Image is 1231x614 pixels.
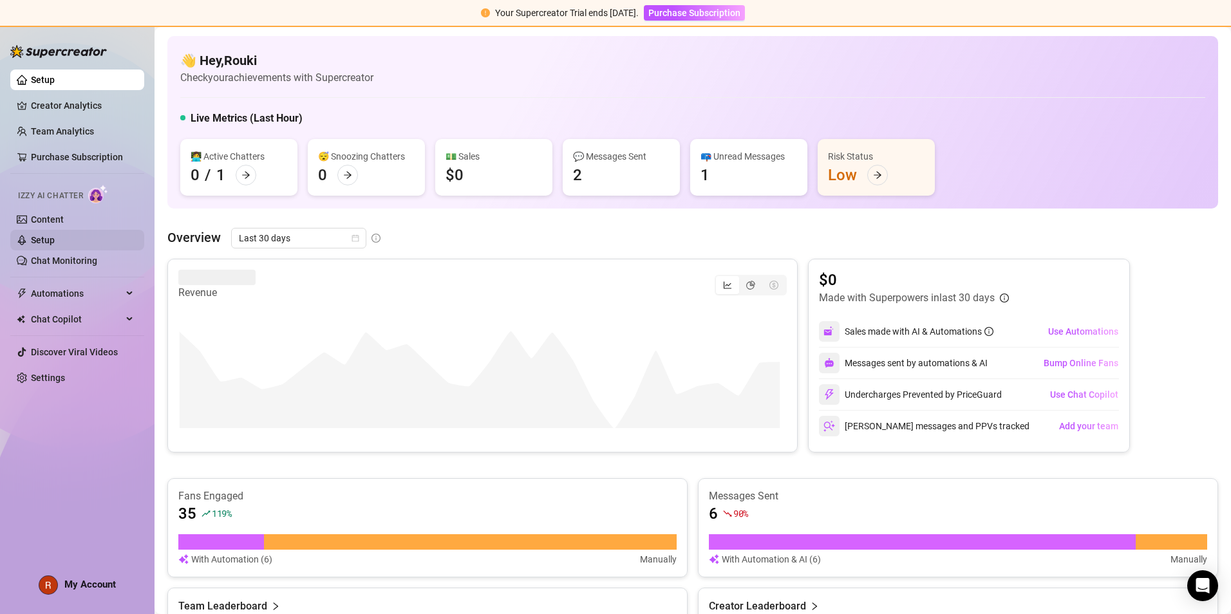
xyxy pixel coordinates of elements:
[644,8,745,18] a: Purchase Subscription
[31,214,64,225] a: Content
[178,552,189,566] img: svg%3e
[723,281,732,290] span: line-chart
[644,5,745,21] button: Purchase Subscription
[239,228,359,248] span: Last 30 days
[318,149,415,163] div: 😴 Snoozing Chatters
[769,281,778,290] span: dollar-circle
[31,283,122,304] span: Automations
[733,507,748,519] span: 90 %
[823,389,835,400] img: svg%3e
[823,326,835,337] img: svg%3e
[31,347,118,357] a: Discover Viral Videos
[573,149,670,163] div: 💬 Messages Sent
[241,171,250,180] span: arrow-right
[824,358,834,368] img: svg%3e
[1044,358,1118,368] span: Bump Online Fans
[810,599,819,614] span: right
[18,190,83,202] span: Izzy AI Chatter
[640,552,677,566] article: Manually
[31,126,94,136] a: Team Analytics
[202,509,211,518] span: rise
[819,416,1029,436] div: [PERSON_NAME] messages and PPVs tracked
[845,324,993,339] div: Sales made with AI & Automations
[17,288,27,299] span: thunderbolt
[371,234,381,243] span: info-circle
[819,290,995,306] article: Made with Superpowers in last 30 days
[1049,384,1119,405] button: Use Chat Copilot
[10,45,107,58] img: logo-BBDzfeDw.svg
[216,165,225,185] div: 1
[1187,570,1218,601] div: Open Intercom Messenger
[446,165,464,185] div: $0
[1048,321,1119,342] button: Use Automations
[178,503,196,524] article: 35
[180,70,373,86] article: Check your achievements with Supercreator
[178,489,677,503] article: Fans Engaged
[191,149,287,163] div: 👩‍💻 Active Chatters
[481,8,490,17] span: exclamation-circle
[819,270,1009,290] article: $0
[648,8,740,18] span: Purchase Subscription
[64,579,116,590] span: My Account
[715,275,787,295] div: segmented control
[446,149,542,163] div: 💵 Sales
[573,165,582,185] div: 2
[31,75,55,85] a: Setup
[191,111,303,126] h5: Live Metrics (Last Hour)
[178,285,256,301] article: Revenue
[180,51,373,70] h4: 👋 Hey, Rouki
[819,384,1002,405] div: Undercharges Prevented by PriceGuard
[31,373,65,383] a: Settings
[709,599,806,614] article: Creator Leaderboard
[191,165,200,185] div: 0
[819,353,988,373] div: Messages sent by automations & AI
[1000,293,1009,302] span: info-circle
[31,309,122,330] span: Chat Copilot
[39,576,57,594] img: ACg8ocKq5zOTtnwjnoil3S4nZVQY-mXbbQgoo1yICVq1hgkZuc7JsA=s96-c
[212,507,232,519] span: 119 %
[352,234,359,242] span: calendar
[746,281,755,290] span: pie-chart
[700,149,797,163] div: 📪 Unread Messages
[1050,389,1118,400] span: Use Chat Copilot
[722,552,821,566] article: With Automation & AI (6)
[709,552,719,566] img: svg%3e
[17,315,25,324] img: Chat Copilot
[1059,421,1118,431] span: Add your team
[31,256,97,266] a: Chat Monitoring
[88,185,108,203] img: AI Chatter
[495,8,639,18] span: Your Supercreator Trial ends [DATE].
[709,489,1207,503] article: Messages Sent
[700,165,709,185] div: 1
[723,509,732,518] span: fall
[1043,353,1119,373] button: Bump Online Fans
[31,152,123,162] a: Purchase Subscription
[178,599,267,614] article: Team Leaderboard
[191,552,272,566] article: With Automation (6)
[828,149,925,163] div: Risk Status
[1170,552,1207,566] article: Manually
[31,95,134,116] a: Creator Analytics
[318,165,327,185] div: 0
[343,171,352,180] span: arrow-right
[709,503,718,524] article: 6
[873,171,882,180] span: arrow-right
[1048,326,1118,337] span: Use Automations
[823,420,835,432] img: svg%3e
[271,599,280,614] span: right
[1058,416,1119,436] button: Add your team
[984,327,993,336] span: info-circle
[167,228,221,247] article: Overview
[31,235,55,245] a: Setup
